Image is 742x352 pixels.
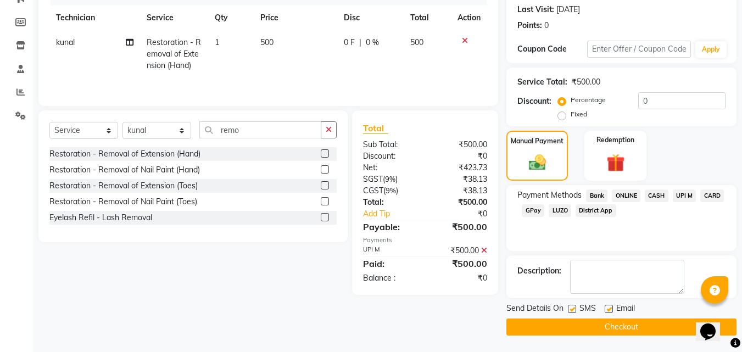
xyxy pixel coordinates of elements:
[140,5,208,30] th: Service
[355,257,425,270] div: Paid:
[199,121,321,138] input: Search or Scan
[506,319,737,336] button: Checkout
[522,204,544,217] span: GPay
[355,245,425,256] div: UPI M
[254,5,337,30] th: Price
[696,308,731,341] iframe: chat widget
[366,37,379,48] span: 0 %
[49,212,152,224] div: Eyelash Refil - Lash Removal
[511,136,564,146] label: Manual Payment
[363,174,383,184] span: SGST
[355,272,425,284] div: Balance :
[517,43,587,55] div: Coupon Code
[355,197,425,208] div: Total:
[612,189,640,202] span: ONLINE
[576,204,616,217] span: District App
[517,4,554,15] div: Last Visit:
[425,174,495,185] div: ₹38.13
[363,122,388,134] span: Total
[425,257,495,270] div: ₹500.00
[596,135,634,145] label: Redemption
[425,150,495,162] div: ₹0
[355,220,425,233] div: Payable:
[355,162,425,174] div: Net:
[49,180,198,192] div: Restoration - Removal of Extension (Toes)
[56,37,75,47] span: kunal
[355,150,425,162] div: Discount:
[695,41,727,58] button: Apply
[49,5,140,30] th: Technician
[586,189,607,202] span: Bank
[571,109,587,119] label: Fixed
[410,37,423,47] span: 500
[49,196,197,208] div: Restoration - Removal of Nail Paint (Toes)
[344,37,355,48] span: 0 F
[517,265,561,277] div: Description:
[673,189,696,202] span: UPI M
[208,5,254,30] th: Qty
[355,139,425,150] div: Sub Total:
[587,41,691,58] input: Enter Offer / Coupon Code
[49,164,200,176] div: Restoration - Removal of Nail Paint (Hand)
[451,5,487,30] th: Action
[700,189,724,202] span: CARD
[601,152,631,174] img: _gift.svg
[147,37,201,70] span: Restoration - Removal of Extension (Hand)
[404,5,451,30] th: Total
[517,96,551,107] div: Discount:
[517,189,582,201] span: Payment Methods
[363,186,383,195] span: CGST
[425,162,495,174] div: ₹423.73
[425,139,495,150] div: ₹500.00
[355,185,425,197] div: ( )
[425,245,495,256] div: ₹500.00
[549,204,571,217] span: LUZO
[544,20,549,31] div: 0
[556,4,580,15] div: [DATE]
[425,272,495,284] div: ₹0
[425,185,495,197] div: ₹38.13
[616,303,635,316] span: Email
[49,148,200,160] div: Restoration - Removal of Extension (Hand)
[355,208,437,220] a: Add Tip
[517,20,542,31] div: Points:
[385,175,395,183] span: 9%
[571,95,606,105] label: Percentage
[363,236,487,245] div: Payments
[523,153,551,172] img: _cash.svg
[359,37,361,48] span: |
[425,197,495,208] div: ₹500.00
[260,37,274,47] span: 500
[645,189,668,202] span: CASH
[506,303,564,316] span: Send Details On
[425,220,495,233] div: ₹500.00
[517,76,567,88] div: Service Total:
[355,174,425,185] div: ( )
[215,37,219,47] span: 1
[337,5,404,30] th: Disc
[386,186,396,195] span: 9%
[572,76,600,88] div: ₹500.00
[579,303,596,316] span: SMS
[437,208,496,220] div: ₹0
